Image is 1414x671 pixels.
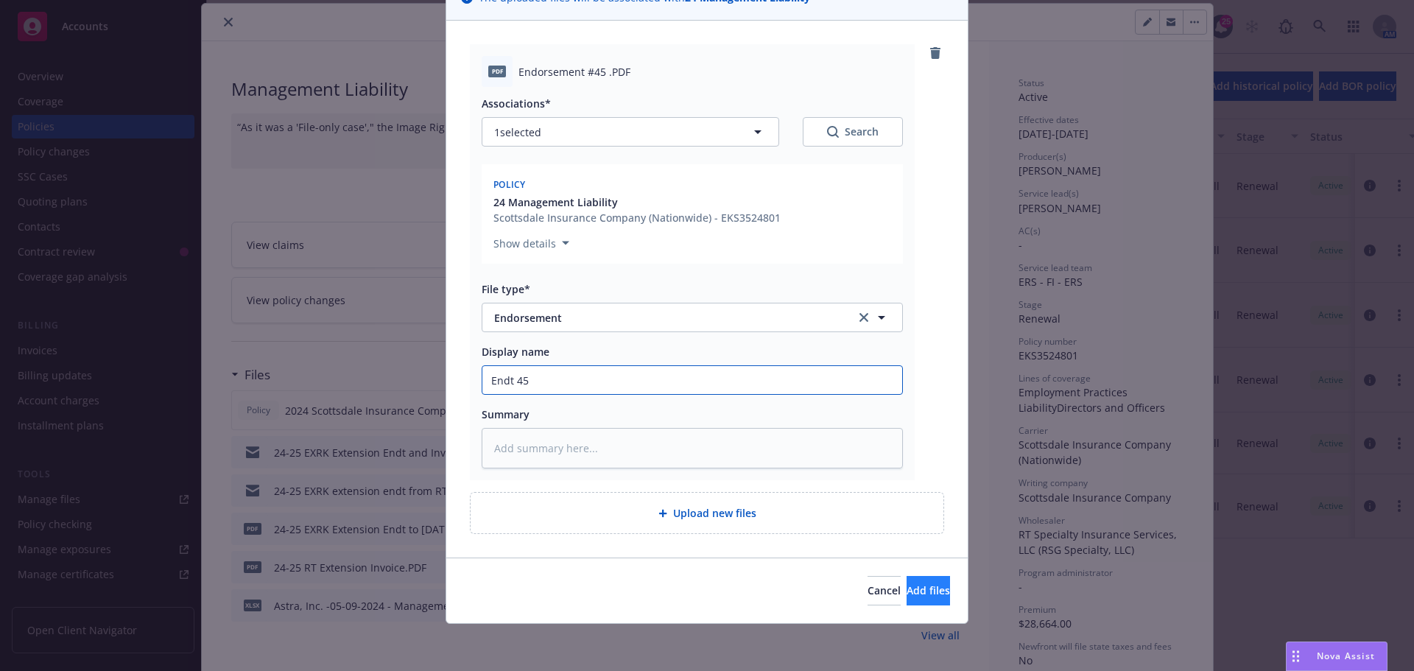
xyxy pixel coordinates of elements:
[868,583,901,597] span: Cancel
[1287,642,1305,670] div: Drag to move
[1286,642,1387,671] button: Nova Assist
[470,492,944,534] div: Upload new files
[482,366,902,394] input: Add display name here...
[673,505,756,521] span: Upload new files
[482,407,530,421] span: Summary
[868,576,901,605] button: Cancel
[907,576,950,605] button: Add files
[907,583,950,597] span: Add files
[1317,650,1375,662] span: Nova Assist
